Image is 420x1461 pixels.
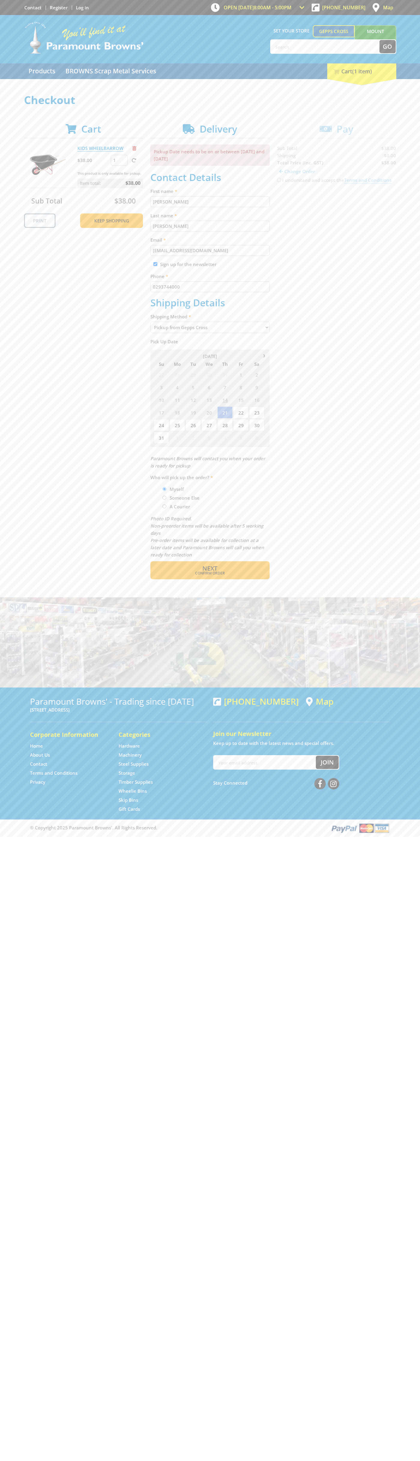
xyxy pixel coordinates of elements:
[24,63,60,79] a: Go to the Products page
[125,179,141,188] span: $38.00
[150,455,265,469] em: Paramount Browns will contact you when your order is ready for pickup
[213,730,390,738] h5: Join our Newsletter
[150,561,270,579] button: Next Confirm order
[154,381,169,393] span: 3
[150,188,270,195] label: First name
[186,360,201,368] span: Tu
[119,752,142,758] a: Go to the Machinery page
[249,432,264,444] span: 6
[30,145,66,181] img: KIDS WHEELBARROW
[316,756,339,769] button: Join
[217,360,233,368] span: Th
[154,360,169,368] span: Su
[77,170,143,177] p: This product is only available for pickup.
[76,5,89,11] a: Log in
[154,419,169,431] span: 24
[201,419,217,431] span: 27
[217,419,233,431] span: 28
[170,394,185,406] span: 11
[119,743,140,749] a: Go to the Hardware page
[150,313,270,320] label: Shipping Method
[30,706,207,713] p: [STREET_ADDRESS]
[30,743,43,749] a: Go to the Home page
[150,245,270,256] input: Please enter your email address.
[186,394,201,406] span: 12
[217,432,233,444] span: 4
[168,501,192,512] label: A Courier
[201,369,217,381] span: 30
[170,419,185,431] span: 25
[170,432,185,444] span: 1
[154,369,169,381] span: 27
[217,394,233,406] span: 14
[77,179,143,188] p: Item total:
[233,369,249,381] span: 1
[201,381,217,393] span: 6
[214,756,316,769] input: Your email address
[186,419,201,431] span: 26
[249,419,264,431] span: 30
[162,504,166,508] input: Please select who will pick up the order.
[24,94,396,106] h1: Checkout
[170,369,185,381] span: 28
[163,571,257,575] span: Confirm order
[213,697,299,706] div: [PHONE_NUMBER]
[249,360,264,368] span: Sa
[119,730,195,739] h5: Categories
[119,806,140,812] a: Go to the Gift Cards page
[254,4,292,11] span: 8:00am - 5:00pm
[233,419,249,431] span: 29
[327,63,396,79] div: Cart
[24,21,144,54] img: Paramount Browns'
[150,281,270,292] input: Please enter your telephone number.
[213,740,390,747] p: Keep up to date with the latest news and special offers.
[201,432,217,444] span: 3
[202,564,217,572] span: Next
[119,788,147,794] a: Go to the Wheelie Bins page
[150,297,270,308] h2: Shipping Details
[168,493,202,503] label: Someone Else
[150,474,270,481] label: Who will pick up the order?
[233,406,249,418] span: 22
[186,432,201,444] span: 2
[355,25,396,48] a: Mount [PERSON_NAME]
[186,369,201,381] span: 29
[186,381,201,393] span: 5
[150,212,270,219] label: Last name
[160,261,216,267] label: Sign up for the newsletter
[313,25,355,37] a: Gepps Cross
[200,122,237,135] span: Delivery
[150,172,270,183] h2: Contact Details
[154,406,169,418] span: 17
[81,122,101,135] span: Cart
[119,779,153,785] a: Go to the Timber Supplies page
[249,369,264,381] span: 2
[201,394,217,406] span: 13
[233,360,249,368] span: Fr
[170,406,185,418] span: 18
[233,381,249,393] span: 8
[150,236,270,243] label: Email
[186,406,201,418] span: 19
[150,221,270,231] input: Please enter your last name.
[271,40,379,53] input: Search
[119,770,135,776] a: Go to the Storage page
[114,196,136,206] span: $38.00
[217,406,233,418] span: 21
[150,196,270,207] input: Please enter your first name.
[24,213,56,228] a: Print
[119,761,149,767] a: Go to the Steel Supplies page
[162,487,166,491] input: Please select who will pick up the order.
[352,68,372,75] span: (1 item)
[249,394,264,406] span: 16
[162,496,166,500] input: Please select who will pick up the order.
[30,697,207,706] h3: Paramount Browns' - Trading since [DATE]
[154,432,169,444] span: 31
[213,776,339,790] div: Stay Connected
[170,381,185,393] span: 4
[150,273,270,280] label: Phone
[150,322,270,333] select: Please select a shipping method.
[249,381,264,393] span: 9
[249,406,264,418] span: 23
[30,770,77,776] a: Go to the Terms and Conditions page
